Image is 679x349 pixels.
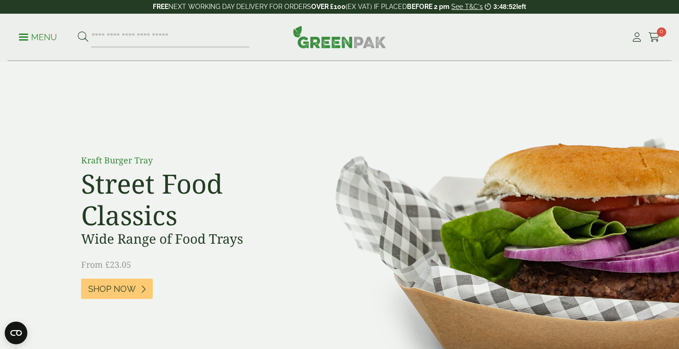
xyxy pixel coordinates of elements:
[407,3,449,10] strong: BEFORE 2 pm
[631,33,643,42] i: My Account
[451,3,483,10] a: See T&C's
[293,26,386,48] img: GreenPak Supplies
[81,168,293,231] h2: Street Food Classics
[648,30,660,44] a: 0
[19,32,57,41] a: Menu
[81,154,293,167] p: Kraft Burger Tray
[19,32,57,43] p: Menu
[493,3,516,10] span: 3:48:52
[153,3,168,10] strong: FREE
[657,27,666,37] span: 0
[311,3,346,10] strong: OVER £100
[81,231,293,247] h3: Wide Range of Food Trays
[648,33,660,42] i: Cart
[88,284,136,294] span: Shop Now
[81,279,153,299] a: Shop Now
[516,3,526,10] span: left
[81,259,131,270] span: From £23.05
[5,322,27,344] button: Open CMP widget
